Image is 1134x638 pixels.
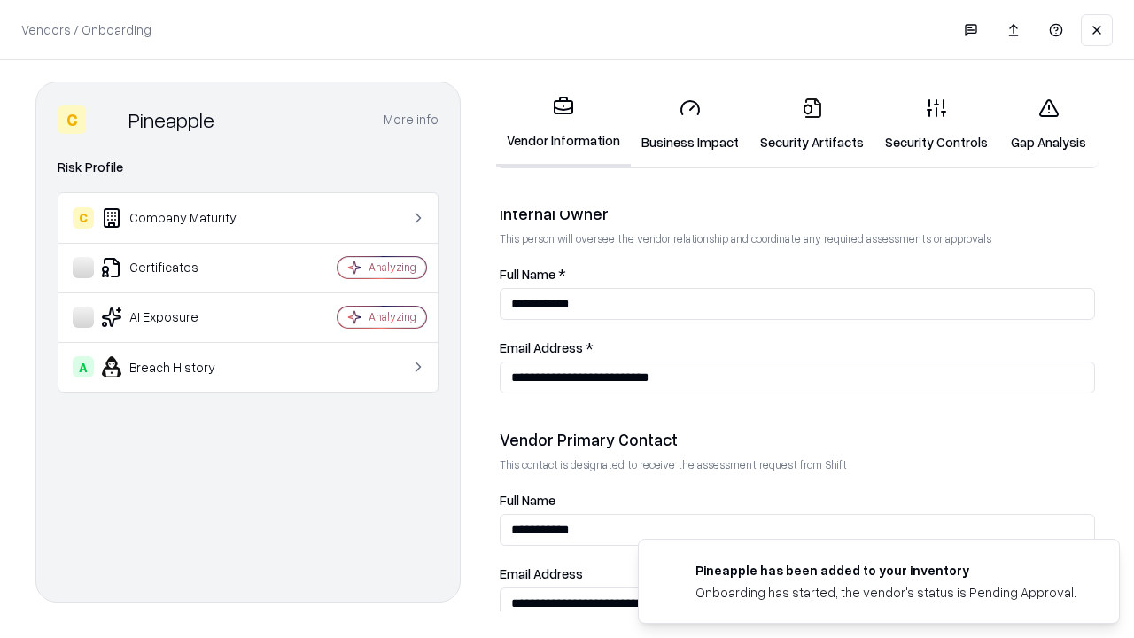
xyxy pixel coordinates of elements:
div: AI Exposure [73,307,284,328]
div: C [58,105,86,134]
div: Risk Profile [58,157,439,178]
label: Email Address [500,567,1095,580]
div: C [73,207,94,229]
p: This person will oversee the vendor relationship and coordinate any required assessments or appro... [500,231,1095,246]
a: Business Impact [631,83,750,166]
a: Security Artifacts [750,83,874,166]
div: Analyzing [369,260,416,275]
img: Pineapple [93,105,121,134]
a: Security Controls [874,83,998,166]
div: Onboarding has started, the vendor's status is Pending Approval. [695,583,1076,602]
div: Vendor Primary Contact [500,429,1095,450]
div: A [73,356,94,377]
img: pineappleenergy.com [660,561,681,582]
button: More info [384,104,439,136]
div: Analyzing [369,309,416,324]
label: Email Address * [500,341,1095,354]
div: Certificates [73,257,284,278]
label: Full Name * [500,268,1095,281]
div: Pineapple has been added to your inventory [695,561,1076,580]
div: Pineapple [128,105,214,134]
p: This contact is designated to receive the assessment request from Shift [500,457,1095,472]
a: Gap Analysis [998,83,1099,166]
label: Full Name [500,494,1095,507]
div: Internal Owner [500,203,1095,224]
div: Breach History [73,356,284,377]
div: Company Maturity [73,207,284,229]
p: Vendors / Onboarding [21,20,151,39]
a: Vendor Information [496,82,631,167]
